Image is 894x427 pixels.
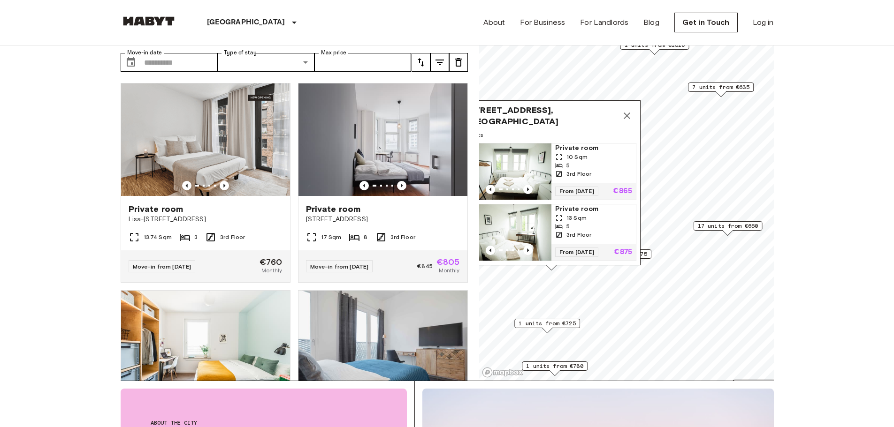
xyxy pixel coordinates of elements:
div: Map marker [462,100,641,270]
span: 3rd Floor [566,231,591,239]
a: Log in [753,17,774,28]
span: 3rd Floor [220,233,245,241]
span: 3rd Floor [390,233,415,241]
p: €865 [613,187,632,195]
label: Type of stay [224,49,257,57]
span: [STREET_ADDRESS] [306,215,460,224]
span: Move-in from [DATE] [133,263,191,270]
a: Marketing picture of unit DE-01-047-05HPrevious imagePrevious imagePrivate room[STREET_ADDRESS]17... [298,83,468,283]
button: Previous image [523,246,533,255]
a: Marketing picture of unit DE-01-489-305-002Previous imagePrevious imagePrivate roomLisa-[STREET_A... [121,83,290,283]
span: 8 [364,233,367,241]
a: For Landlords [580,17,628,28]
span: 17 units from €650 [697,222,758,230]
span: €760 [260,258,283,266]
button: Previous image [486,246,495,255]
span: 13 Sqm [566,214,587,222]
div: Map marker [733,380,798,394]
p: €875 [614,248,632,256]
span: 1 units from €780 [526,362,583,370]
label: Max price [321,49,346,57]
a: Get in Touch [674,13,738,32]
span: 1 units from €875 [590,250,647,258]
span: From [DATE] [555,247,598,257]
span: Private room [555,143,632,153]
span: 17 Sqm [321,233,342,241]
button: Previous image [523,185,533,194]
div: Map marker [693,221,762,236]
div: Map marker [620,40,689,55]
span: €845 [417,262,433,270]
span: 1 units from €810 [737,380,794,389]
span: 3rd Floor [566,170,591,178]
span: [STREET_ADDRESS], [GEOGRAPHIC_DATA] [466,105,618,127]
div: Map marker [586,249,651,264]
button: Previous image [182,181,191,190]
a: Blog [643,17,659,28]
img: Marketing picture of unit DE-01-047-05H [298,83,467,196]
span: 7 units from €635 [692,83,749,91]
a: Mapbox logo [482,367,523,378]
div: Map marker [514,319,580,333]
span: Monthly [261,266,282,275]
button: Choose date [122,53,140,72]
img: Marketing picture of unit DE-01-08-020-03Q [121,291,290,403]
span: Lisa-[STREET_ADDRESS] [129,215,283,224]
a: Marketing picture of unit DE-01-081-001-02HPrevious imagePrevious imagePrivate room13 Sqm53rd Flo... [466,204,636,261]
span: 5 [566,222,570,231]
a: Marketing picture of unit DE-01-081-001-03HPrevious imagePrevious imagePrivate room10 Sqm53rd Flo... [466,143,636,200]
button: Previous image [486,185,495,194]
img: Marketing picture of unit DE-01-081-001-02H [467,204,551,261]
div: Map marker [688,82,754,97]
span: 3 [194,233,198,241]
button: tune [449,53,468,72]
span: Private room [555,204,632,214]
p: [GEOGRAPHIC_DATA] [207,17,285,28]
button: tune [412,53,430,72]
a: About [483,17,505,28]
span: 13.74 Sqm [144,233,172,241]
a: For Business [520,17,565,28]
div: Map marker [522,361,588,376]
button: tune [430,53,449,72]
span: 10 Sqm [566,153,588,161]
button: Previous image [359,181,369,190]
span: €805 [436,258,460,266]
span: Monthly [439,266,459,275]
img: Marketing picture of unit DE-01-081-001-03H [467,143,551,200]
label: Move-in date [127,49,162,57]
span: Move-in from [DATE] [310,263,369,270]
span: From [DATE] [555,187,598,196]
img: Habyt [121,16,177,26]
img: Marketing picture of unit DE-01-489-305-002 [121,83,290,196]
button: Previous image [397,181,406,190]
button: Previous image [220,181,229,190]
span: 5 [566,161,570,170]
img: Marketing picture of unit DE-01-008-007-04HF [298,291,467,403]
span: 1 units from €725 [519,319,576,328]
span: About the city [151,419,377,427]
span: Private room [306,203,361,215]
span: 2 units [466,131,636,139]
span: Private room [129,203,183,215]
